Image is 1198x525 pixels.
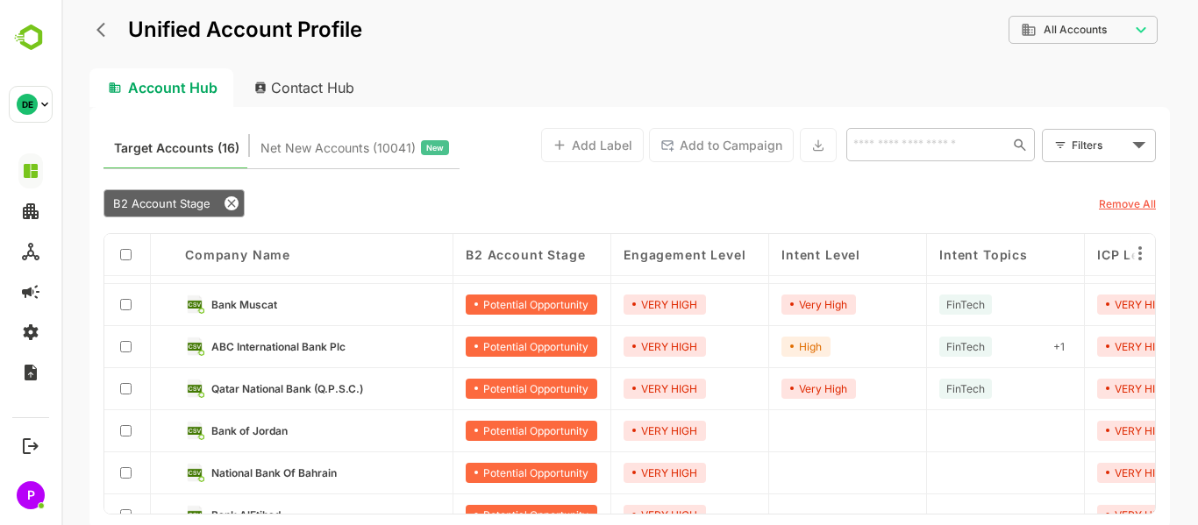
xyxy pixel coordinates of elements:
div: All Accounts [947,13,1096,47]
span: Known accounts you’ve identified to target - imported from CRM, Offline upload, or promoted from ... [53,137,178,160]
span: Engagement Level [562,247,684,262]
button: Add to Campaign [588,128,732,162]
div: Very High [720,294,795,315]
span: Bank AlEtihad [150,508,219,521]
span: B2 Account Stage [404,247,524,262]
div: Potential Opportunity [404,421,536,441]
div: VERY HIGH [1036,505,1118,525]
span: ICP Level [1036,247,1098,262]
span: New [365,137,382,160]
div: VERY HIGH [562,421,645,441]
div: VERY HIGH [562,294,645,315]
div: VERY HIGH [1036,421,1118,441]
div: All Accounts [959,22,1068,38]
p: Unified Account Profile [67,19,301,40]
div: Account Hub [28,68,172,107]
div: VERY HIGH [1036,294,1118,315]
div: VERY HIGH [562,337,645,357]
div: VERY HIGH [562,505,645,525]
div: VERY HIGH [1036,337,1118,357]
span: Company name [124,247,229,262]
span: National Bank Of Bahrain [150,466,275,479]
div: Potential Opportunity [404,337,536,357]
span: Qatar National Bank (Q.P.S.C.) [150,382,302,395]
span: All Accounts [982,24,1045,36]
u: Remove All [1038,197,1095,210]
div: + 1 [985,337,1010,357]
span: FinTech [885,340,923,353]
span: FinTech [885,298,923,311]
img: BambooboxLogoMark.f1c84d78b4c51b1a7b5f700c9845e183.svg [9,21,53,54]
div: VERY HIGH [1036,463,1118,483]
div: VERY HIGH [562,379,645,399]
span: Intent Topics [878,247,966,262]
div: Potential Opportunity [404,294,536,315]
span: Net New Accounts ( 10041 ) [199,137,354,160]
span: Intent Level [720,247,799,262]
div: Filters [1009,126,1095,163]
div: Filters [1010,136,1066,154]
span: Bank of Jordan [150,424,226,437]
div: DE [17,94,38,115]
div: Newly surfaced ICP-fit accounts from Intent, Website, LinkedIn, and other engagement signals. [199,137,388,160]
span: FinTech [885,382,923,395]
button: Add Label [480,128,582,162]
div: Potential Opportunity [404,379,536,399]
div: VERY HIGH [1036,379,1118,399]
div: Potential Opportunity [404,505,536,525]
div: VERY HIGH [562,463,645,483]
button: back [31,17,57,43]
span: ABC International Bank Plc [150,340,284,353]
button: Logout [18,434,42,458]
div: B2 Account Stage [42,189,183,217]
div: High [720,337,769,357]
div: Potential Opportunity [404,463,536,483]
button: Export the selected data as CSV [738,128,775,162]
div: P [17,481,45,509]
span: Bank Muscat [150,298,216,311]
div: Very High [720,379,795,399]
div: Contact Hub [179,68,309,107]
span: B2 Account Stage [52,196,149,210]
